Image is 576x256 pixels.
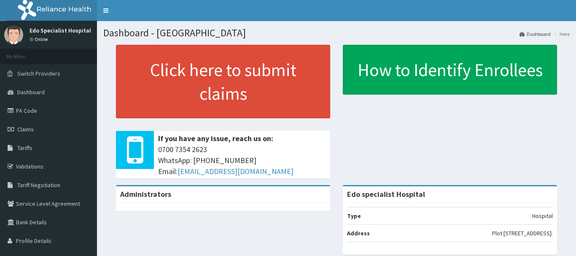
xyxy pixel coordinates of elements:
[347,212,361,220] b: Type
[519,30,551,38] a: Dashboard
[103,27,570,38] h1: Dashboard - [GEOGRAPHIC_DATA]
[17,88,45,96] span: Dashboard
[158,144,326,177] span: 0700 7354 2623 WhatsApp: [PHONE_NUMBER] Email:
[347,229,370,237] b: Address
[343,45,557,95] a: How to Identify Enrollees
[17,181,60,189] span: Tariff Negotiation
[178,166,293,176] a: [EMAIL_ADDRESS][DOMAIN_NAME]
[492,229,553,237] p: Plot [STREET_ADDRESS].
[532,212,553,220] p: Hospital
[17,70,60,77] span: Switch Providers
[30,36,50,42] a: Online
[120,189,171,199] b: Administrators
[552,30,570,38] li: Here
[347,189,425,199] strong: Edo specialist Hospital
[116,45,330,118] a: Click here to submit claims
[30,27,91,33] p: Edo Specialist Hospital
[17,125,34,133] span: Claims
[158,133,273,143] b: If you have any issue, reach us on:
[17,144,32,152] span: Tariffs
[4,25,23,44] img: User Image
